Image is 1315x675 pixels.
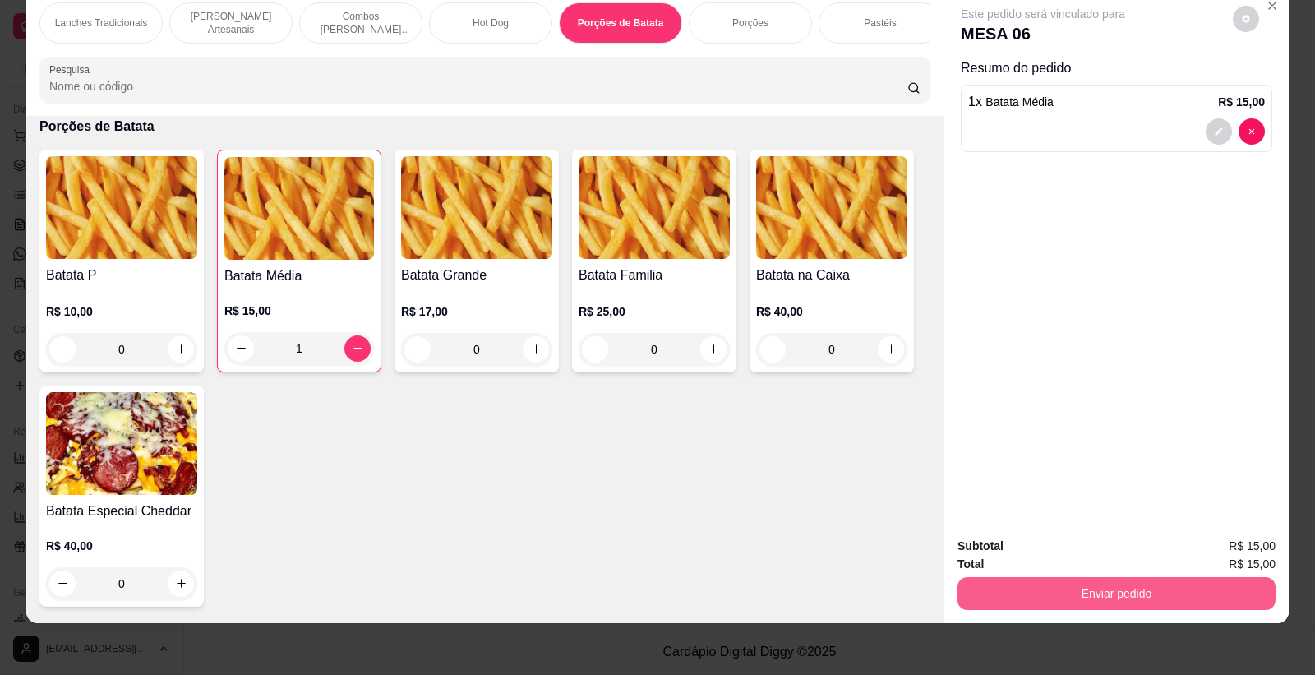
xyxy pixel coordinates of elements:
[985,95,1054,109] span: Batata Média
[168,571,194,597] button: increase-product-quantity
[1229,537,1276,555] span: R$ 15,00
[968,92,1054,112] p: 1 x
[224,266,374,286] h4: Batata Média
[401,266,552,285] h4: Batata Grande
[473,16,509,30] p: Hot Dog
[579,156,730,259] img: product-image
[961,22,1125,45] p: MESA 06
[957,577,1276,610] button: Enviar pedido
[224,303,374,319] p: R$ 15,00
[183,10,279,36] p: [PERSON_NAME] Artesanais
[1218,94,1265,110] p: R$ 15,00
[49,62,95,76] label: Pesquisa
[313,10,408,36] p: Combos [PERSON_NAME] Artesanais
[732,16,768,30] p: Porções
[579,266,730,285] h4: Batata Familia
[49,78,907,95] input: Pesquisa
[401,156,552,259] img: product-image
[1233,6,1259,32] button: decrease-product-quantity
[55,16,148,30] p: Lanches Tradicionais
[1239,118,1265,145] button: decrease-product-quantity
[957,557,984,571] strong: Total
[961,6,1125,22] p: Este pedido será vinculado para
[756,303,907,320] p: R$ 40,00
[864,16,896,30] p: Pastéis
[578,16,664,30] p: Porções de Batata
[49,571,76,597] button: decrease-product-quantity
[46,303,197,320] p: R$ 10,00
[46,502,197,521] h4: Batata Especial Cheddar
[957,539,1004,552] strong: Subtotal
[46,538,197,554] p: R$ 40,00
[46,156,197,259] img: product-image
[224,157,374,260] img: product-image
[401,303,552,320] p: R$ 17,00
[46,266,197,285] h4: Batata P
[756,266,907,285] h4: Batata na Caixa
[1229,555,1276,573] span: R$ 15,00
[579,303,730,320] p: R$ 25,00
[39,117,930,136] p: Porções de Batata
[46,392,197,495] img: product-image
[1206,118,1232,145] button: decrease-product-quantity
[39,620,930,640] p: Porções
[756,156,907,259] img: product-image
[961,58,1272,78] p: Resumo do pedido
